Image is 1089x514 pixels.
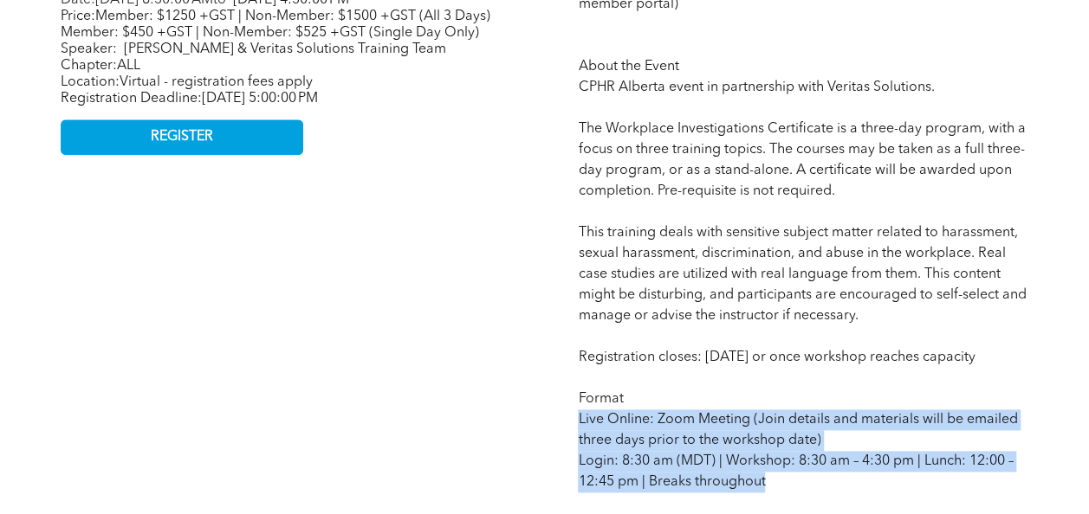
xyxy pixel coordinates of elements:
[61,42,117,56] span: Speaker:
[61,119,303,155] a: REGISTER
[202,92,318,106] span: [DATE] 5:00:00 PM
[124,42,446,56] span: [PERSON_NAME] & Veritas Solutions Training Team
[61,75,318,106] span: Location: Registration Deadline:
[61,10,490,40] span: Price:
[117,59,140,73] span: ALL
[151,129,213,145] span: REGISTER
[120,75,313,89] span: Virtual - registration fees apply
[61,59,140,73] span: Chapter:
[61,10,490,40] span: Member: $1250 +GST | Non-Member: $1500 +GST (All 3 Days) Member: $450 +GST | Non-Member: $525 +GS...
